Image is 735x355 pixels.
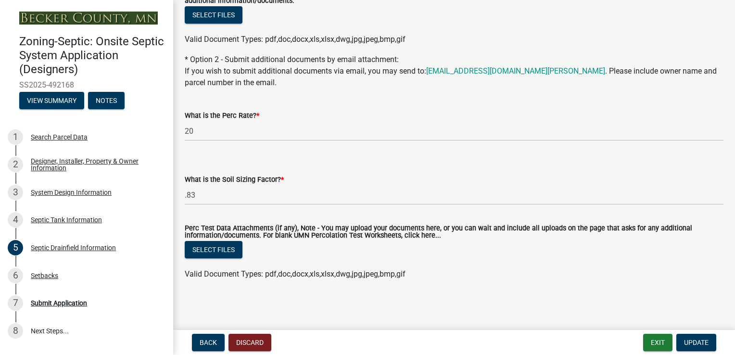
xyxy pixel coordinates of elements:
button: Exit [643,334,672,351]
span: Valid Document Types: pdf,doc,docx,xls,xlsx,dwg,jpg,jpeg,bmp,gif [185,269,406,279]
button: Notes [88,92,125,109]
button: Back [192,334,225,351]
div: 8 [8,323,23,339]
button: View Summary [19,92,84,109]
div: 3 [8,185,23,200]
div: 7 [8,295,23,311]
div: 2 [8,157,23,172]
button: Update [676,334,716,351]
div: Septic Drainfield Information [31,244,116,251]
button: Select files [185,6,242,24]
div: Septic Tank Information [31,216,102,223]
div: Setbacks [31,272,58,279]
div: 4 [8,212,23,228]
div: * Option 2 - Submit additional documents by email attachment: [185,54,723,89]
div: Submit Application [31,300,87,306]
h4: Zoning-Septic: Onsite Septic System Application (Designers) [19,35,165,76]
span: Update [684,339,709,346]
span: Back [200,339,217,346]
span: If you wish to submit additional documents via email, you may send to: . Please include owner nam... [185,66,717,87]
div: 6 [8,268,23,283]
label: What is the Perc Rate? [185,113,259,119]
span: SS2025-492168 [19,80,154,89]
wm-modal-confirm: Notes [88,97,125,105]
a: [EMAIL_ADDRESS][DOMAIN_NAME][PERSON_NAME] [426,66,605,76]
label: Perc Test Data Attachments (if any), Note - You may upload your documents here, or you can wait a... [185,225,723,239]
div: 5 [8,240,23,255]
div: Search Parcel Data [31,134,88,140]
wm-modal-confirm: Summary [19,97,84,105]
img: Becker County, Minnesota [19,12,158,25]
div: System Design Information [31,189,112,196]
span: Valid Document Types: pdf,doc,docx,xls,xlsx,dwg,jpg,jpeg,bmp,gif [185,35,406,44]
div: 1 [8,129,23,145]
div: Designer, Installer, Property & Owner Information [31,158,158,171]
button: Select files [185,241,242,258]
label: What is the Soil Sizing Factor? [185,177,284,183]
button: Discard [228,334,271,351]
